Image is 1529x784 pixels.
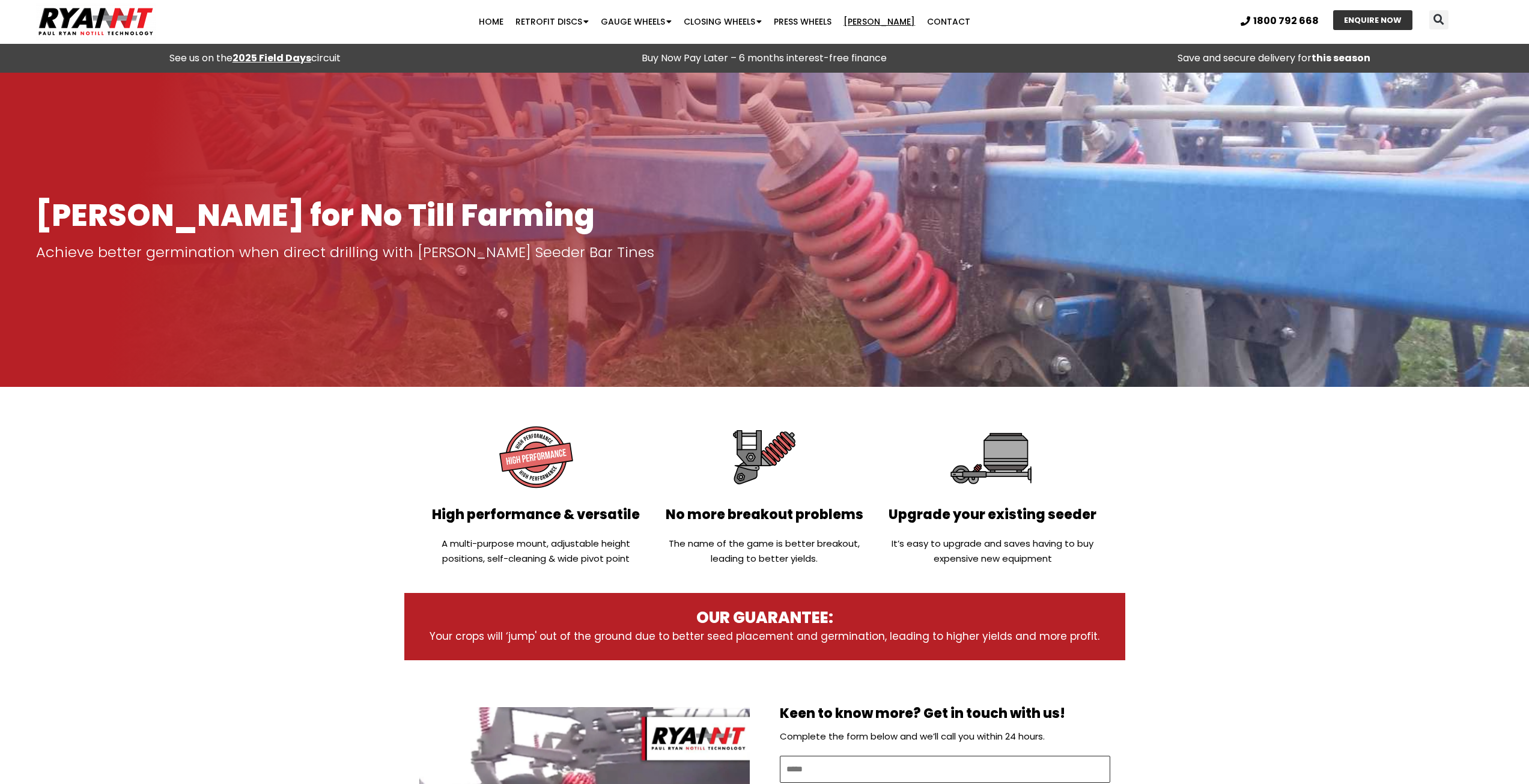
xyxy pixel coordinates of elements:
img: No more breakout problems [721,414,807,500]
h2: Keen to know more? Get in touch with us! [780,705,1110,723]
img: Upgrade your existing seeder [949,414,1036,500]
a: ENQUIRE NOW [1333,10,1412,30]
p: Your crops will ‘jump' out of the ground due to better seed placement and germination, leading to... [428,628,1101,645]
p: The name of the game is better breakout, leading to better yields. [656,536,872,566]
div: Search [1429,10,1448,29]
a: Gauge Wheels [595,10,678,34]
h1: [PERSON_NAME] for No Till Farming [36,199,1493,232]
p: Save and secure delivery for [1026,50,1523,67]
div: See us on the circuit [6,50,503,67]
span: 1800 792 668 [1253,16,1319,26]
a: 2025 Field Days [233,51,311,65]
h2: Upgrade your existing seeder [884,506,1101,524]
a: Closing Wheels [678,10,768,34]
a: Home [473,10,509,34]
p: Buy Now Pay Later – 6 months interest-free finance [515,50,1013,67]
strong: this season [1312,51,1370,65]
a: Contact [921,10,976,34]
p: It’s easy to upgrade and saves having to buy expensive new equipment [884,536,1101,566]
p: Complete the form below and we’ll call you within 24 hours. [780,728,1110,745]
p: Achieve better germination when direct drilling with [PERSON_NAME] Seeder Bar Tines [36,244,1493,261]
p: A multi-purpose mount, adjustable height positions, self-cleaning & wide pivot point [428,536,645,566]
img: Ryan NT logo [36,3,156,40]
img: High performance and versatile [493,414,580,500]
h2: No more breakout problems [656,506,872,524]
a: Press Wheels [768,10,837,34]
h3: OUR GUARANTEE: [428,608,1101,628]
a: Retrofit Discs [509,10,595,34]
a: [PERSON_NAME] [837,10,921,34]
nav: Menu [297,10,1153,34]
a: 1800 792 668 [1241,16,1319,26]
h2: High performance & versatile [428,506,645,524]
span: ENQUIRE NOW [1344,16,1402,24]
